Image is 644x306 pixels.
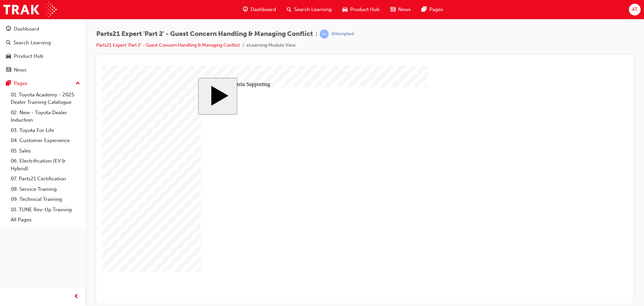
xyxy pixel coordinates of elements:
[320,30,329,39] span: learningRecordVerb_ATTEMPT-icon
[422,5,427,14] span: pages-icon
[8,215,83,225] a: All Pages
[316,30,317,38] span: |
[8,146,83,156] a: 05. Sales
[8,174,83,184] a: 07. Parts21 Certification
[632,6,638,13] span: AT
[629,4,641,15] button: AT
[8,156,83,174] a: 06. Electrification (EV & Hybrid)
[96,42,240,48] a: Parts21 Expert 'Part 2' - Guest Concern Handling & Managing Conflict
[3,2,57,17] img: Trak
[3,37,83,49] a: Search Learning
[3,64,83,76] a: News
[385,3,416,16] a: news-iconNews
[14,66,26,74] div: News
[8,107,83,125] a: 02. New - Toyota Dealer Induction
[331,31,354,37] div: Attempted
[3,21,83,77] button: DashboardSearch LearningProduct HubNews
[14,52,43,60] div: Product Hub
[6,67,11,73] span: news-icon
[8,205,83,215] a: 10. TUNE Rev-Up Training
[6,40,11,46] span: search-icon
[13,39,51,47] div: Search Learning
[3,50,83,62] a: Product Hub
[6,81,11,87] span: pages-icon
[350,6,380,13] span: Product Hub
[3,23,83,35] a: Dashboard
[8,90,83,107] a: 01. Toyota Academy - 2025 Dealer Training Catalogue
[243,5,248,14] span: guage-icon
[237,3,281,16] a: guage-iconDashboard
[14,25,39,33] div: Dashboard
[342,5,347,14] span: car-icon
[429,6,443,13] span: Pages
[416,3,448,16] a: pages-iconPages
[97,12,430,226] div: Expert | Cluster 2 Start Course
[75,79,80,88] span: up-icon
[97,12,136,49] button: Start
[251,6,276,13] span: Dashboard
[247,42,296,49] li: eLearning Module View
[6,26,11,32] span: guage-icon
[8,135,83,146] a: 04. Customer Experience
[337,3,385,16] a: car-iconProduct Hub
[3,77,83,90] button: Pages
[294,6,332,13] span: Search Learning
[14,80,28,87] div: Pages
[74,293,79,301] span: prev-icon
[287,5,291,14] span: search-icon
[96,30,313,38] span: Parts21 Expert 'Part 2' - Guest Concern Handling & Managing Conflict
[281,3,337,16] a: search-iconSearch Learning
[8,125,83,136] a: 03. Toyota For Life
[398,6,411,13] span: News
[390,5,395,14] span: news-icon
[8,184,83,194] a: 08. Service Training
[8,194,83,205] a: 09. Technical Training
[6,53,11,59] span: car-icon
